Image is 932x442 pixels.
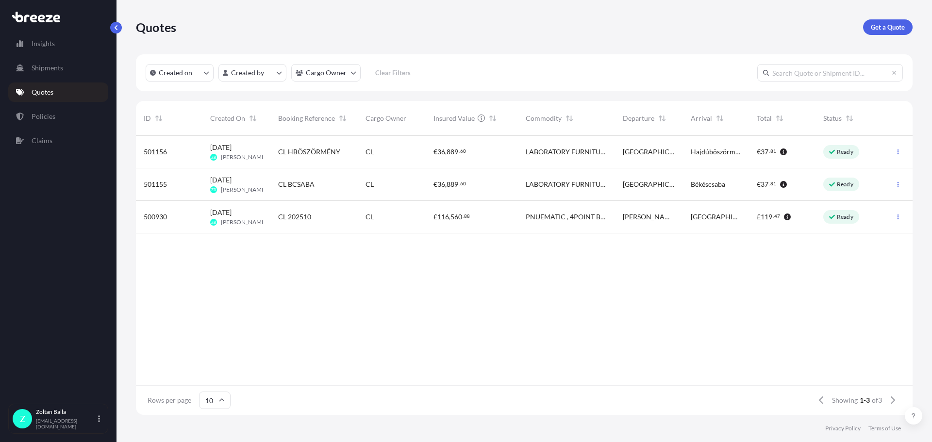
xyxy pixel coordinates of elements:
[437,148,445,155] span: 36
[769,149,770,153] span: .
[487,113,499,124] button: Sort
[691,212,742,222] span: [GEOGRAPHIC_DATA]
[366,147,374,157] span: CL
[837,148,853,156] p: Ready
[526,180,607,189] span: LABORATORY FURNITURE
[871,22,905,32] p: Get a Quote
[837,180,853,188] p: Ready
[221,153,267,161] span: [PERSON_NAME]
[32,63,63,73] p: Shipments
[460,182,466,185] span: 60
[450,213,462,220] span: 560
[278,212,311,222] span: CL 202510
[757,181,761,188] span: €
[136,19,176,35] p: Quotes
[832,395,858,405] span: Showing
[36,418,96,429] p: [EMAIL_ADDRESS][DOMAIN_NAME]
[445,148,447,155] span: ,
[210,175,232,185] span: [DATE]
[691,180,725,189] span: Békéscsaba
[774,113,785,124] button: Sort
[449,213,450,220] span: ,
[526,147,607,157] span: LABORATORY FURNITURE
[463,214,464,218] span: .
[210,143,232,152] span: [DATE]
[433,181,437,188] span: €
[221,186,267,194] span: [PERSON_NAME]
[144,212,167,222] span: 500930
[306,68,347,78] p: Cargo Owner
[757,114,772,123] span: Total
[8,58,108,78] a: Shipments
[770,149,776,153] span: 81
[8,131,108,150] a: Claims
[773,214,774,218] span: .
[153,113,165,124] button: Sort
[32,39,55,49] p: Insights
[714,113,726,124] button: Sort
[211,152,216,162] span: ZB
[278,147,340,157] span: CL HBÖSZÖRMÉNY
[218,64,286,82] button: createdBy Filter options
[231,68,264,78] p: Created by
[757,148,761,155] span: €
[761,181,768,188] span: 37
[366,212,374,222] span: CL
[761,213,772,220] span: 119
[459,182,460,185] span: .
[623,212,675,222] span: [PERSON_NAME]
[20,414,25,424] span: Z
[656,113,668,124] button: Sort
[144,180,167,189] span: 501155
[375,68,411,78] p: Clear Filters
[757,64,903,82] input: Search Quote or Shipment ID...
[459,149,460,153] span: .
[872,395,882,405] span: of 3
[433,148,437,155] span: €
[433,114,475,123] span: Insured Value
[8,107,108,126] a: Policies
[623,180,675,189] span: [GEOGRAPHIC_DATA]
[761,148,768,155] span: 37
[437,213,449,220] span: 116
[464,214,470,218] span: 88
[844,113,855,124] button: Sort
[437,181,445,188] span: 36
[825,425,861,432] a: Privacy Policy
[769,182,770,185] span: .
[8,34,108,53] a: Insights
[823,114,842,123] span: Status
[144,147,167,157] span: 501156
[366,114,406,123] span: Cargo Owner
[447,148,458,155] span: 889
[623,147,675,157] span: [GEOGRAPHIC_DATA]
[221,218,267,226] span: [PERSON_NAME]
[623,114,654,123] span: Departure
[445,181,447,188] span: ,
[291,64,361,82] button: cargoOwner Filter options
[247,113,259,124] button: Sort
[148,395,191,405] span: Rows per page
[32,112,55,121] p: Policies
[36,408,96,416] p: Zoltan Balla
[860,395,870,405] span: 1-3
[32,87,53,97] p: Quotes
[447,181,458,188] span: 889
[460,149,466,153] span: 60
[278,180,315,189] span: CL BCSABA
[837,213,853,221] p: Ready
[144,114,151,123] span: ID
[868,425,901,432] p: Terms of Use
[337,113,349,124] button: Sort
[863,19,913,35] a: Get a Quote
[526,212,607,222] span: PNUEMATIC , 4POINT BENDING MACHINE FRO LABORATORIES
[8,82,108,102] a: Quotes
[691,147,742,157] span: Hajdúböszörmény
[278,114,335,123] span: Booking Reference
[366,65,420,81] button: Clear Filters
[691,114,712,123] span: Arrival
[770,182,776,185] span: 81
[210,114,245,123] span: Created On
[757,213,761,220] span: £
